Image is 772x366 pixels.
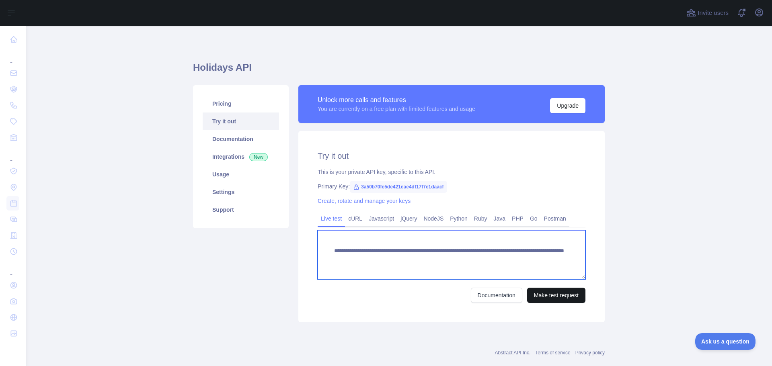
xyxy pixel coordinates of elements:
[203,130,279,148] a: Documentation
[420,212,447,225] a: NodeJS
[345,212,365,225] a: cURL
[471,288,522,303] a: Documentation
[249,153,268,161] span: New
[397,212,420,225] a: jQuery
[203,166,279,183] a: Usage
[698,8,729,18] span: Invite users
[447,212,471,225] a: Python
[491,212,509,225] a: Java
[527,212,541,225] a: Go
[575,350,605,356] a: Privacy policy
[318,212,345,225] a: Live test
[6,260,19,276] div: ...
[318,95,475,105] div: Unlock more calls and features
[527,288,585,303] button: Make test request
[541,212,569,225] a: Postman
[685,6,730,19] button: Invite users
[495,350,531,356] a: Abstract API Inc.
[6,48,19,64] div: ...
[203,148,279,166] a: Integrations New
[318,105,475,113] div: You are currently on a free plan with limited features and usage
[193,61,605,80] h1: Holidays API
[203,95,279,112] a: Pricing
[203,201,279,219] a: Support
[203,112,279,130] a: Try it out
[318,168,585,176] div: This is your private API key, specific to this API.
[318,198,411,204] a: Create, rotate and manage your keys
[318,182,585,190] div: Primary Key:
[6,146,19,162] div: ...
[509,212,527,225] a: PHP
[203,183,279,201] a: Settings
[318,150,585,162] h2: Try it out
[535,350,570,356] a: Terms of service
[365,212,397,225] a: Javascript
[471,212,491,225] a: Ruby
[350,181,447,193] span: 3a50b70fe5de421eae4df17f7e1daacf
[695,333,756,350] iframe: Toggle Customer Support
[550,98,585,113] button: Upgrade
